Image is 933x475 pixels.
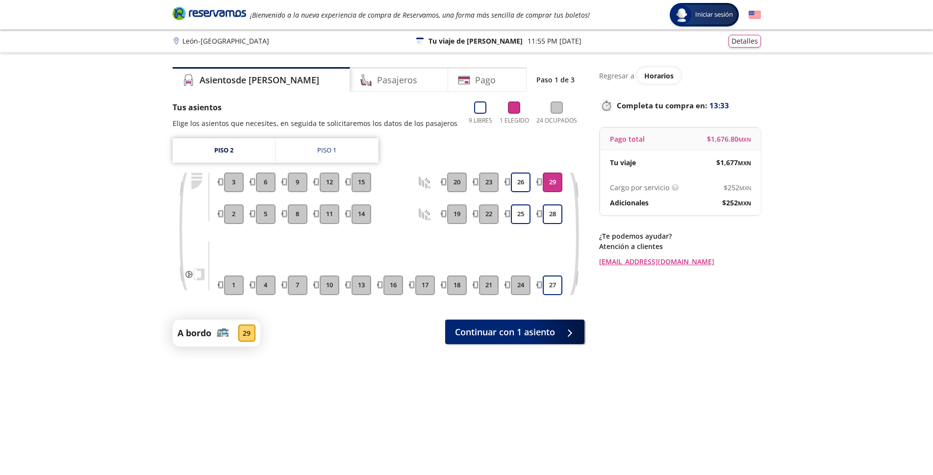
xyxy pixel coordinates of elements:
[447,204,467,224] button: 19
[200,74,319,87] h4: Asientos de [PERSON_NAME]
[599,99,761,112] p: Completa tu compra en :
[445,320,584,344] button: Continuar con 1 asiento
[238,325,255,342] div: 29
[317,146,336,155] div: Piso 1
[511,173,530,192] button: 26
[644,71,674,80] span: Horarios
[320,173,339,192] button: 12
[479,173,499,192] button: 23
[691,10,737,20] span: Iniciar sesión
[173,118,457,128] p: Elige los asientos que necesites, en seguida te solicitaremos los datos de los pasajeros
[610,198,649,208] p: Adicionales
[543,173,562,192] button: 29
[455,325,555,339] span: Continuar con 1 asiento
[739,184,751,192] small: MXN
[511,275,530,295] button: 24
[469,116,492,125] p: 9 Libres
[479,204,499,224] button: 22
[256,204,276,224] button: 5
[429,36,523,46] p: Tu viaje de [PERSON_NAME]
[447,275,467,295] button: 18
[352,204,371,224] button: 14
[724,182,751,193] span: $ 252
[173,6,246,24] a: Brand Logo
[224,173,244,192] button: 3
[288,204,307,224] button: 8
[722,198,751,208] span: $ 252
[320,204,339,224] button: 11
[738,136,751,143] small: MXN
[224,204,244,224] button: 2
[173,6,246,21] i: Brand Logo
[250,10,590,20] em: ¡Bienvenido a la nueva experiencia de compra de Reservamos, una forma más sencilla de comprar tus...
[182,36,269,46] p: León - [GEOGRAPHIC_DATA]
[749,9,761,21] button: English
[707,134,751,144] span: $ 1,676.80
[599,256,761,267] a: [EMAIL_ADDRESS][DOMAIN_NAME]
[543,275,562,295] button: 27
[599,67,761,84] div: Regresar a ver horarios
[500,116,529,125] p: 1 Elegido
[511,204,530,224] button: 25
[479,275,499,295] button: 21
[288,275,307,295] button: 7
[528,36,581,46] p: 11:55 PM [DATE]
[536,75,575,85] p: Paso 1 de 3
[716,157,751,168] span: $ 1,677
[729,35,761,48] button: Detalles
[876,418,923,465] iframe: Messagebird Livechat Widget
[738,159,751,167] small: MXN
[173,138,275,163] a: Piso 2
[320,275,339,295] button: 10
[599,231,761,241] p: ¿Te podemos ayudar?
[610,134,645,144] p: Pago total
[288,173,307,192] button: 9
[276,138,378,163] a: Piso 1
[536,116,577,125] p: 24 Ocupados
[224,275,244,295] button: 1
[256,173,276,192] button: 6
[177,326,211,340] p: A bordo
[599,241,761,251] p: Atención a clientes
[383,275,403,295] button: 16
[738,200,751,207] small: MXN
[352,275,371,295] button: 13
[173,101,457,113] p: Tus asientos
[610,157,636,168] p: Tu viaje
[352,173,371,192] button: 15
[599,71,634,81] p: Regresar a
[447,173,467,192] button: 20
[415,275,435,295] button: 17
[709,100,729,111] span: 13:33
[256,275,276,295] button: 4
[475,74,496,87] h4: Pago
[377,74,417,87] h4: Pasajeros
[610,182,669,193] p: Cargo por servicio
[543,204,562,224] button: 28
